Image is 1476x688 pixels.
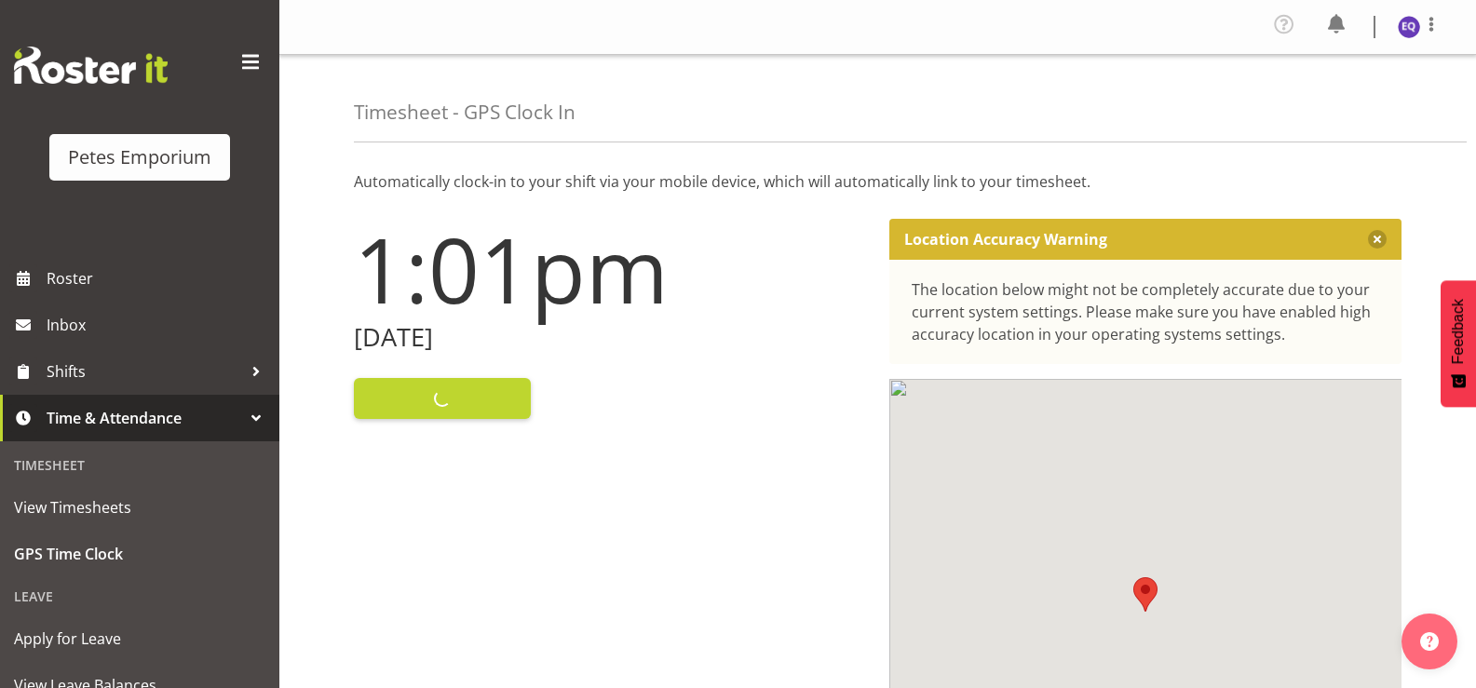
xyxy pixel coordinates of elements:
[1441,280,1476,407] button: Feedback - Show survey
[14,47,168,84] img: Rosterit website logo
[5,484,275,531] a: View Timesheets
[354,323,867,352] h2: [DATE]
[1368,230,1387,249] button: Close message
[5,531,275,577] a: GPS Time Clock
[1398,16,1420,38] img: esperanza-querido10799.jpg
[1450,299,1467,364] span: Feedback
[354,170,1402,193] p: Automatically clock-in to your shift via your mobile device, which will automatically link to you...
[47,404,242,432] span: Time & Attendance
[5,446,275,484] div: Timesheet
[354,101,576,123] h4: Timesheet - GPS Clock In
[47,264,270,292] span: Roster
[354,219,867,319] h1: 1:01pm
[14,625,265,653] span: Apply for Leave
[68,143,211,171] div: Petes Emporium
[14,540,265,568] span: GPS Time Clock
[14,493,265,521] span: View Timesheets
[904,230,1107,249] p: Location Accuracy Warning
[5,577,275,615] div: Leave
[912,278,1380,345] div: The location below might not be completely accurate due to your current system settings. Please m...
[5,615,275,662] a: Apply for Leave
[47,311,270,339] span: Inbox
[1420,632,1439,651] img: help-xxl-2.png
[47,357,242,385] span: Shifts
